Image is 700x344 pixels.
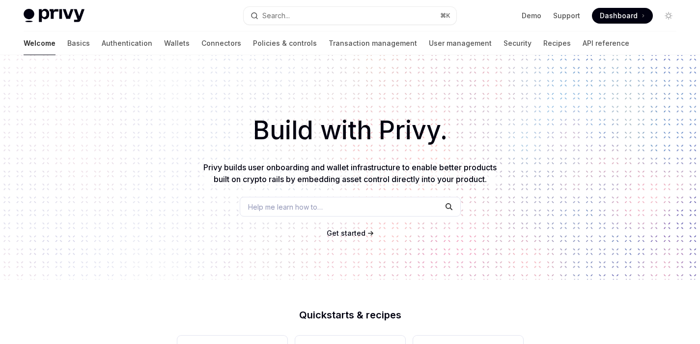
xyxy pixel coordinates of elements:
[543,31,571,55] a: Recipes
[440,12,450,20] span: ⌘ K
[327,229,365,237] span: Get started
[248,202,323,212] span: Help me learn how to…
[504,31,532,55] a: Security
[600,11,638,21] span: Dashboard
[201,31,241,55] a: Connectors
[327,228,365,238] a: Get started
[553,11,580,21] a: Support
[583,31,629,55] a: API reference
[253,31,317,55] a: Policies & controls
[592,8,653,24] a: Dashboard
[522,11,541,21] a: Demo
[24,9,84,23] img: light logo
[67,31,90,55] a: Basics
[429,31,492,55] a: User management
[329,31,417,55] a: Transaction management
[24,31,56,55] a: Welcome
[177,310,523,320] h2: Quickstarts & recipes
[262,10,290,22] div: Search...
[164,31,190,55] a: Wallets
[203,162,497,184] span: Privy builds user onboarding and wallet infrastructure to enable better products built on crypto ...
[16,111,684,150] h1: Build with Privy.
[244,7,456,25] button: Search...⌘K
[661,8,676,24] button: Toggle dark mode
[102,31,152,55] a: Authentication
